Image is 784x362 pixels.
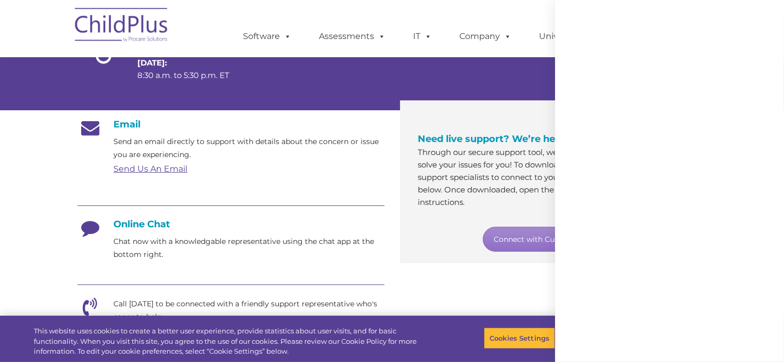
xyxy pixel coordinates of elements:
p: Call [DATE] to be connected with a friendly support representative who's eager to help. [114,298,384,324]
a: Company [449,26,522,47]
div: This website uses cookies to create a better user experience, provide statistics about user visit... [34,326,431,357]
h4: Online Chat [78,218,384,230]
p: Through our secure support tool, we’ll connect to your computer and solve your issues for you! To... [418,146,689,209]
button: Cookies Settings [484,327,555,349]
a: Connect with Customer Support [483,227,624,252]
span: Need live support? We’re here to help! [418,133,605,145]
img: ChildPlus by Procare Solutions [70,1,174,53]
a: Send Us An Email [114,164,188,174]
a: Software [233,26,302,47]
strong: [DATE]: [137,58,167,68]
h4: Email [78,119,384,130]
a: University [529,26,592,47]
p: Send an email directly to support with details about the concern or issue you are experiencing. [114,135,384,161]
a: IT [403,26,443,47]
a: Assessments [309,26,396,47]
p: Chat now with a knowledgable representative using the chat app at the bottom right. [114,235,384,261]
